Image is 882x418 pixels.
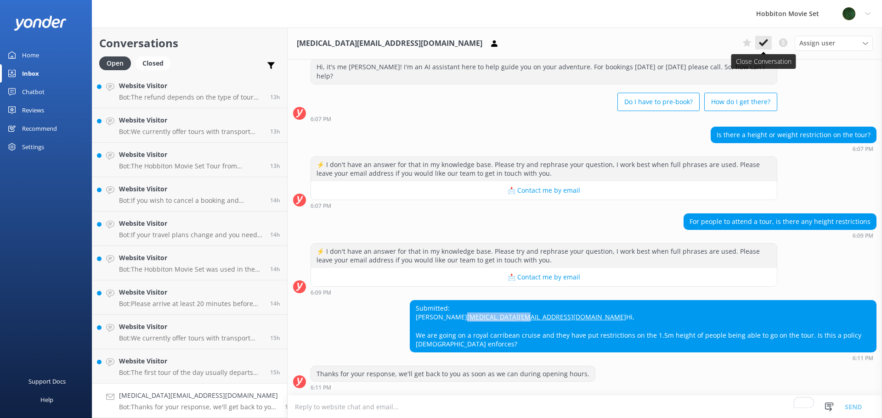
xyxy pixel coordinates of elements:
[311,157,777,181] div: ⚡ I don't have an answer for that in my knowledge base. Please try and rephrase your question, I ...
[270,265,280,273] span: Sep 18 2025 07:44pm (UTC +12:00) Pacific/Auckland
[14,16,67,31] img: yonder-white-logo.png
[92,212,287,246] a: Website VisitorBot:If your travel plans change and you need to amend your booking, please contact...
[311,117,331,122] strong: 6:07 PM
[119,253,263,263] h4: Website Visitor
[119,265,263,273] p: Bot: The Hobbiton Movie Set was used in the film trilogies "The Lord of the Rings" and "The Hobbi...
[40,390,53,409] div: Help
[92,74,287,108] a: Website VisitorBot:The refund depends on the type of tour and the timing of the cancellation: - H...
[22,138,44,156] div: Settings
[99,56,131,70] div: Open
[119,162,263,170] p: Bot: The Hobbiton Movie Set Tour from [GEOGRAPHIC_DATA] Information Centre departs every day at 1...
[410,355,876,361] div: Sep 18 2025 06:11pm (UTC +12:00) Pacific/Auckland
[311,116,777,122] div: Sep 18 2025 06:07pm (UTC +12:00) Pacific/Auckland
[99,34,280,52] h2: Conversations
[119,128,263,136] p: Bot: We currently offer tours with transport from The Shire's Rest and Matamata isite only. We do...
[92,349,287,384] a: Website VisitorBot:The first tour of the day usually departs around 9am, with tours following eve...
[311,289,777,295] div: Sep 18 2025 06:09pm (UTC +12:00) Pacific/Auckland
[136,58,175,68] a: Closed
[285,403,295,411] span: Sep 18 2025 06:11pm (UTC +12:00) Pacific/Auckland
[270,128,280,135] span: Sep 18 2025 08:23pm (UTC +12:00) Pacific/Auckland
[270,162,280,170] span: Sep 18 2025 08:23pm (UTC +12:00) Pacific/Auckland
[22,83,45,101] div: Chatbot
[684,232,876,239] div: Sep 18 2025 06:09pm (UTC +12:00) Pacific/Auckland
[92,315,287,349] a: Website VisitorBot:We currently offer tours with transport from The Shire's Rest and Matamata isi...
[311,59,777,84] div: Hi, it's me [PERSON_NAME]! I'm an AI assistant here to help guide you on your adventure. For book...
[92,280,287,315] a: Website VisitorBot:Please arrive at least 20 minutes before your tour departure time, so for an 8...
[410,301,876,352] div: Submitted: [PERSON_NAME] Hi, We are going on a royal carribean cruise and they have put restricti...
[795,36,873,50] div: Assign User
[22,101,44,119] div: Reviews
[270,231,280,239] span: Sep 18 2025 07:56pm (UTC +12:00) Pacific/Auckland
[711,145,876,152] div: Sep 18 2025 06:07pm (UTC +12:00) Pacific/Auckland
[119,322,263,332] h4: Website Visitor
[92,177,287,212] a: Website VisitorBot:If you wish to cancel a booking and proceed with a refund, you can contact our...
[119,196,263,205] p: Bot: If you wish to cancel a booking and proceed with a refund, you can contact our reservations ...
[297,38,482,50] h3: [MEDICAL_DATA][EMAIL_ADDRESS][DOMAIN_NAME]
[270,196,280,204] span: Sep 18 2025 08:01pm (UTC +12:00) Pacific/Auckland
[119,368,263,377] p: Bot: The first tour of the day usually departs around 9am, with tours following every 10-20 minut...
[119,390,278,401] h4: [MEDICAL_DATA][EMAIL_ADDRESS][DOMAIN_NAME]
[311,181,777,200] button: 📩 Contact me by email
[119,231,263,239] p: Bot: If your travel plans change and you need to amend your booking, please contact our team at [...
[119,218,263,229] h4: Website Visitor
[288,396,882,418] textarea: To enrich screen reader interactions, please activate Accessibility in Grammarly extension settings
[119,287,263,297] h4: Website Visitor
[270,368,280,376] span: Sep 18 2025 06:14pm (UTC +12:00) Pacific/Auckland
[311,244,777,268] div: ⚡ I don't have an answer for that in my knowledge base. Please try and rephrase your question, I ...
[92,108,287,143] a: Website VisitorBot:We currently offer tours with transport from The Shire's Rest and Matamata isi...
[92,384,287,418] a: [MEDICAL_DATA][EMAIL_ADDRESS][DOMAIN_NAME]Bot:Thanks for your response, we'll get back to you as ...
[119,115,263,125] h4: Website Visitor
[22,64,39,83] div: Inbox
[311,290,331,295] strong: 6:09 PM
[119,184,263,194] h4: Website Visitor
[684,214,876,229] div: For people to attend a tour, is there any height restrictions
[119,150,263,160] h4: Website Visitor
[799,38,835,48] span: Assign user
[119,334,263,342] p: Bot: We currently offer tours with transport from The Shire's Rest and Matamata isite only. We do...
[853,146,873,152] strong: 6:07 PM
[119,81,263,91] h4: Website Visitor
[617,93,700,111] button: Do I have to pre-book?
[22,119,57,138] div: Recommend
[119,403,278,411] p: Bot: Thanks for your response, we'll get back to you as soon as we can during opening hours.
[119,300,263,308] p: Bot: Please arrive at least 20 minutes before your tour departure time, so for an 8:30am tour, yo...
[119,356,263,366] h4: Website Visitor
[92,143,287,177] a: Website VisitorBot:The Hobbiton Movie Set Tour from [GEOGRAPHIC_DATA] Information Centre departs ...
[311,384,595,390] div: Sep 18 2025 06:11pm (UTC +12:00) Pacific/Auckland
[467,312,626,321] a: [MEDICAL_DATA][EMAIL_ADDRESS][DOMAIN_NAME]
[311,366,595,382] div: Thanks for your response, we'll get back to you as soon as we can during opening hours.
[311,268,777,286] button: 📩 Contact me by email
[270,300,280,307] span: Sep 18 2025 07:20pm (UTC +12:00) Pacific/Auckland
[311,203,331,209] strong: 6:07 PM
[704,93,777,111] button: How do I get there?
[28,372,66,390] div: Support Docs
[853,356,873,361] strong: 6:11 PM
[22,46,39,64] div: Home
[311,202,777,209] div: Sep 18 2025 06:07pm (UTC +12:00) Pacific/Auckland
[119,93,263,101] p: Bot: The refund depends on the type of tour and the timing of the cancellation: - Hobbiton Movie ...
[99,58,136,68] a: Open
[136,56,170,70] div: Closed
[311,385,331,390] strong: 6:11 PM
[270,334,280,342] span: Sep 18 2025 06:50pm (UTC +12:00) Pacific/Auckland
[270,93,280,101] span: Sep 18 2025 08:35pm (UTC +12:00) Pacific/Auckland
[842,7,856,21] img: 34-1625720359.png
[853,233,873,239] strong: 6:09 PM
[92,246,287,280] a: Website VisitorBot:The Hobbiton Movie Set was used in the film trilogies "The Lord of the Rings" ...
[711,127,876,143] div: Is there a height or weight restriction on the tour?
